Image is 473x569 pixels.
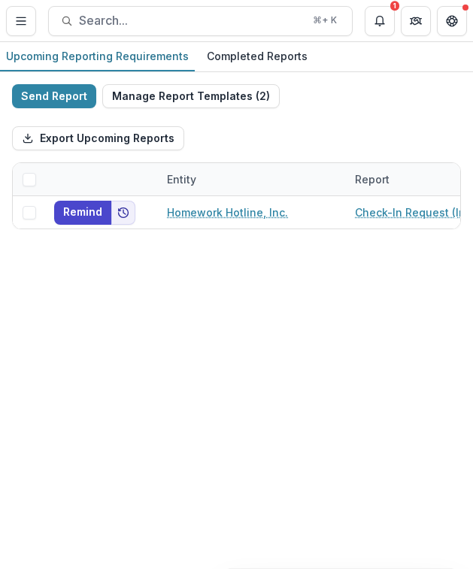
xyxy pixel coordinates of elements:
button: Add to friends [111,201,135,225]
a: Completed Reports [201,42,314,71]
button: Remind [54,201,111,225]
div: Completed Reports [201,45,314,67]
button: Export Upcoming Reports [12,126,184,150]
div: 1 [390,1,399,11]
button: Search... [48,6,353,36]
div: ⌘ + K [310,12,340,29]
div: Report [346,171,399,187]
a: Homework Hotline, Inc. [167,204,288,220]
button: Notifications [365,6,395,36]
span: Search... [79,14,304,28]
button: Get Help [437,6,467,36]
button: Manage Report Templates (2) [102,84,280,108]
button: Partners [401,6,431,36]
button: Toggle Menu [6,6,36,36]
div: Entity [158,163,346,195]
button: Send Report [12,84,96,108]
div: Entity [158,171,205,187]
